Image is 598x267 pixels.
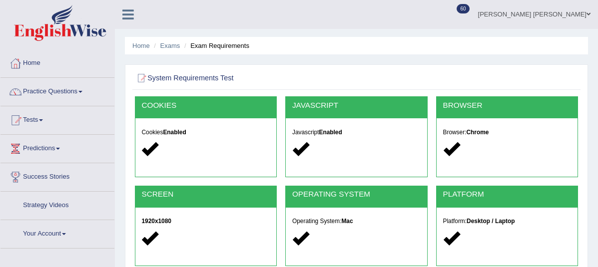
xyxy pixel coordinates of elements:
[0,49,114,74] a: Home
[141,129,270,136] h5: Cookies
[466,129,489,136] strong: Chrome
[292,129,421,136] h5: Javascript
[0,220,114,245] a: Your Account
[319,129,342,136] strong: Enabled
[292,190,421,199] h2: OPERATING SYSTEM
[132,42,150,49] a: Home
[443,218,572,225] h5: Platform:
[443,129,572,136] h5: Browser:
[163,129,186,136] strong: Enabled
[0,106,114,131] a: Tests
[135,72,410,85] h2: System Requirements Test
[141,101,270,110] h2: COOKIES
[0,78,114,103] a: Practice Questions
[443,101,572,110] h2: BROWSER
[457,4,469,13] span: 60
[0,163,114,188] a: Success Stories
[182,41,249,50] li: Exam Requirements
[141,218,171,225] strong: 1920x1080
[141,190,270,199] h2: SCREEN
[292,218,421,225] h5: Operating System:
[0,135,114,160] a: Predictions
[0,192,114,217] a: Strategy Videos
[443,190,572,199] h2: PLATFORM
[467,218,515,225] strong: Desktop / Laptop
[160,42,180,49] a: Exams
[341,218,353,225] strong: Mac
[292,101,421,110] h2: JAVASCRIPT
